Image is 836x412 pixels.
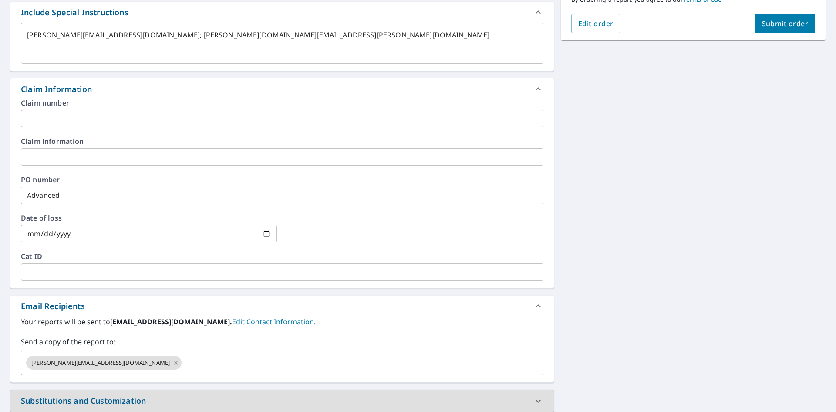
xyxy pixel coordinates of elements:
div: Claim Information [21,83,92,95]
div: Include Special Instructions [10,2,554,23]
div: Substitutions and Customization [21,395,146,407]
span: [PERSON_NAME][EMAIL_ADDRESS][DOMAIN_NAME] [26,359,175,367]
label: Your reports will be sent to [21,317,543,327]
a: EditContactInfo [232,317,316,327]
span: Edit order [578,19,614,28]
div: Email Recipients [21,300,85,312]
label: Cat ID [21,253,543,260]
div: Claim Information [10,78,554,99]
label: Claim number [21,99,543,106]
span: Submit order [762,19,809,28]
div: Include Special Instructions [21,7,128,18]
label: Send a copy of the report to: [21,337,543,347]
label: Date of loss [21,215,277,221]
button: Submit order [755,14,816,33]
textarea: [PERSON_NAME][EMAIL_ADDRESS][DOMAIN_NAME]; [PERSON_NAME][DOMAIN_NAME][EMAIL_ADDRESS][PERSON_NAME]... [27,31,537,56]
div: Substitutions and Customization [10,390,554,412]
div: Email Recipients [10,296,554,317]
div: [PERSON_NAME][EMAIL_ADDRESS][DOMAIN_NAME] [26,356,182,370]
b: [EMAIL_ADDRESS][DOMAIN_NAME]. [110,317,232,327]
label: Claim information [21,138,543,145]
button: Edit order [571,14,620,33]
label: PO number [21,176,543,183]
